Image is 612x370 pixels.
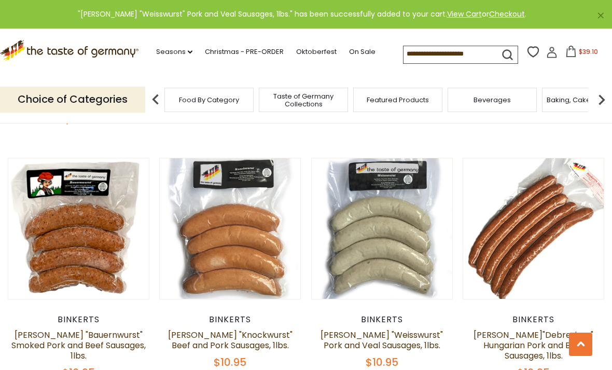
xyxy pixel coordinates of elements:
div: "[PERSON_NAME] "Weisswurst" Pork and Veal Sausages, 1lbs." has been successfully added to your ca... [8,8,595,20]
a: [PERSON_NAME]"Debreziner" Hungarian Pork and Beef Sausages, 1lbs. [474,329,593,362]
img: Binkert [160,158,300,299]
div: Binkerts [8,314,149,325]
div: Binkerts [463,314,604,325]
span: $10.95 [366,355,398,369]
span: $39.10 [579,47,598,56]
div: Binkerts [159,314,301,325]
a: On Sale [349,46,375,58]
a: Taste of Germany Collections [262,92,345,108]
a: [PERSON_NAME] "Weisswurst" Pork and Veal Sausages, 1lbs. [321,329,443,351]
a: [PERSON_NAME] "Knockwurst" Beef and Pork Sausages, 1lbs. [168,329,293,351]
img: Binkert [463,158,604,299]
span: $10.95 [214,355,246,369]
img: Binkert [8,158,149,299]
a: Featured Products [367,96,429,104]
a: Food By Category [179,96,239,104]
a: Seasons [156,46,192,58]
img: next arrow [591,89,612,110]
img: previous arrow [145,89,166,110]
a: × [597,12,604,19]
img: Binkert [312,158,452,299]
div: Binkerts [311,314,453,325]
a: Checkout [489,9,525,19]
a: [PERSON_NAME] "Bauernwurst" Smoked Pork and Beef Sausages, 1lbs. [11,329,146,362]
a: Beverages [474,96,511,104]
a: View Cart [447,9,482,19]
button: $39.10 [560,46,604,61]
a: Christmas - PRE-ORDER [205,46,284,58]
a: Oktoberfest [296,46,337,58]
